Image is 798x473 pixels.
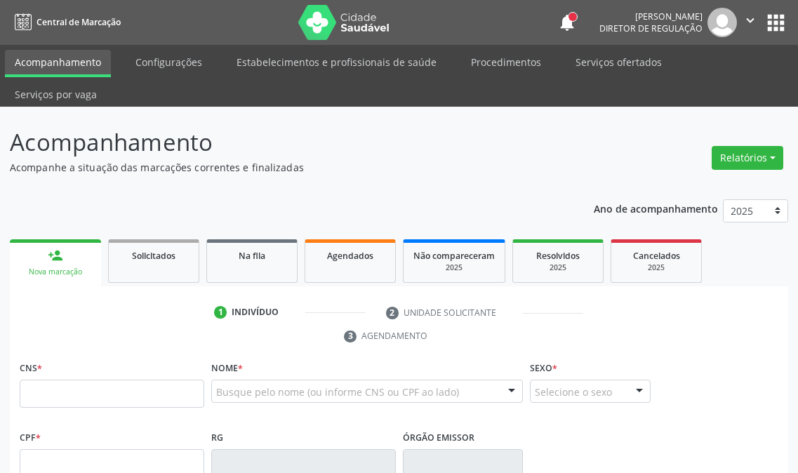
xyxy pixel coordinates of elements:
[530,358,557,380] label: Sexo
[599,22,703,34] span: Diretor de regulação
[523,262,593,273] div: 2025
[5,82,107,107] a: Serviços por vaga
[227,50,446,74] a: Estabelecimentos e profissionais de saúde
[48,248,63,263] div: person_add
[557,13,577,32] button: notifications
[403,427,474,449] label: Órgão emissor
[10,125,554,160] p: Acompanhamento
[594,199,718,217] p: Ano de acompanhamento
[5,50,111,77] a: Acompanhamento
[633,250,680,262] span: Cancelados
[413,262,495,273] div: 2025
[743,13,758,28] i: 
[232,306,279,319] div: Indivíduo
[621,262,691,273] div: 2025
[712,146,783,170] button: Relatórios
[20,358,42,380] label: CNS
[10,11,121,34] a: Central de Marcação
[327,250,373,262] span: Agendados
[36,16,121,28] span: Central de Marcação
[20,267,91,277] div: Nova marcação
[211,358,243,380] label: Nome
[413,250,495,262] span: Não compareceram
[737,8,764,37] button: 
[239,250,265,262] span: Na fila
[599,11,703,22] div: [PERSON_NAME]
[461,50,551,74] a: Procedimentos
[216,385,459,399] span: Busque pelo nome (ou informe CNS ou CPF ao lado)
[10,160,554,175] p: Acompanhe a situação das marcações correntes e finalizadas
[566,50,672,74] a: Serviços ofertados
[214,306,227,319] div: 1
[211,427,223,449] label: RG
[535,385,612,399] span: Selecione o sexo
[764,11,788,35] button: apps
[707,8,737,37] img: img
[536,250,580,262] span: Resolvidos
[132,250,175,262] span: Solicitados
[126,50,212,74] a: Configurações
